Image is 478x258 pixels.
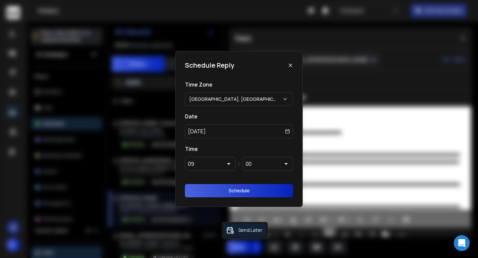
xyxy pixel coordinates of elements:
h1: Schedule Reply [185,61,234,70]
button: Schedule [185,184,293,197]
h1: Time Zone [185,81,293,89]
p: [GEOGRAPHIC_DATA], [GEOGRAPHIC_DATA], [GEOGRAPHIC_DATA], [GEOGRAPHIC_DATA] (UTC+5:30) [189,96,279,102]
h1: Time [185,145,293,153]
h1: Date [185,112,293,120]
div: Open Intercom Messenger [454,235,470,251]
div: 00 [246,160,252,168]
span: : [238,160,240,168]
p: Send Later [238,227,262,233]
